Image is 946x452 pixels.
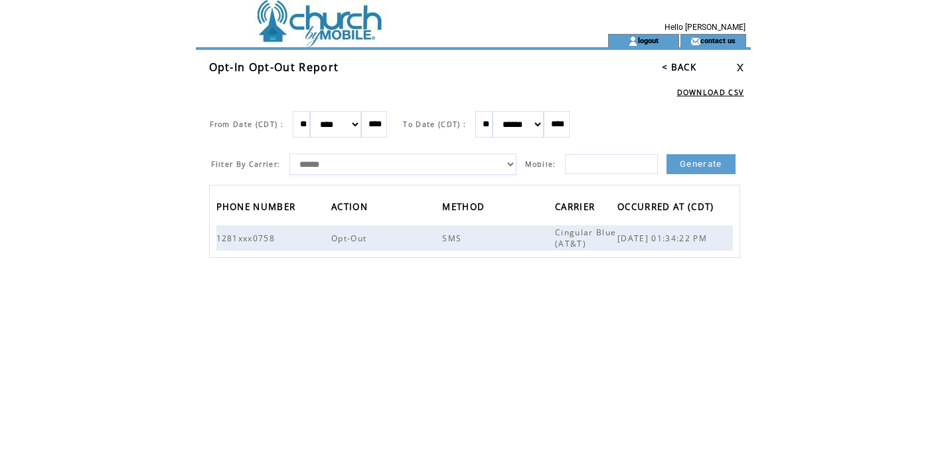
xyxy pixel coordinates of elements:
span: SMS [442,233,465,244]
span: [DATE] 01:34:22 PM [617,233,710,244]
span: Filter By Carrier: [211,160,281,169]
a: logout [638,36,659,45]
span: 1281xxx0758 [216,233,279,244]
img: contact_us_icon.gif [690,36,700,47]
span: From Date (CDT) : [210,120,284,129]
a: contact us [700,36,736,45]
span: Cingular Blue (AT&T) [555,227,616,249]
span: Mobile: [525,160,556,169]
span: Hello [PERSON_NAME] [665,23,746,32]
img: account_icon.gif [628,36,638,47]
a: OCCURRED AT (CDT) [617,197,721,219]
a: PHONE NUMBER [216,197,303,219]
a: METHOD [442,197,491,219]
span: PHONE NUMBER [216,197,299,219]
span: OCCURRED AT (CDT) [617,197,718,219]
span: To Date (CDT) : [403,120,466,129]
span: METHOD [442,197,488,219]
span: Opt-In Opt-Out Report [209,60,339,74]
a: DOWNLOAD CSV [677,88,744,97]
a: CARRIER [555,197,601,219]
a: < BACK [662,61,696,73]
span: Opt-Out [331,233,370,244]
span: ACTION [331,197,371,219]
span: CARRIER [555,197,598,219]
a: ACTION [331,197,374,219]
a: Generate [667,154,736,174]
